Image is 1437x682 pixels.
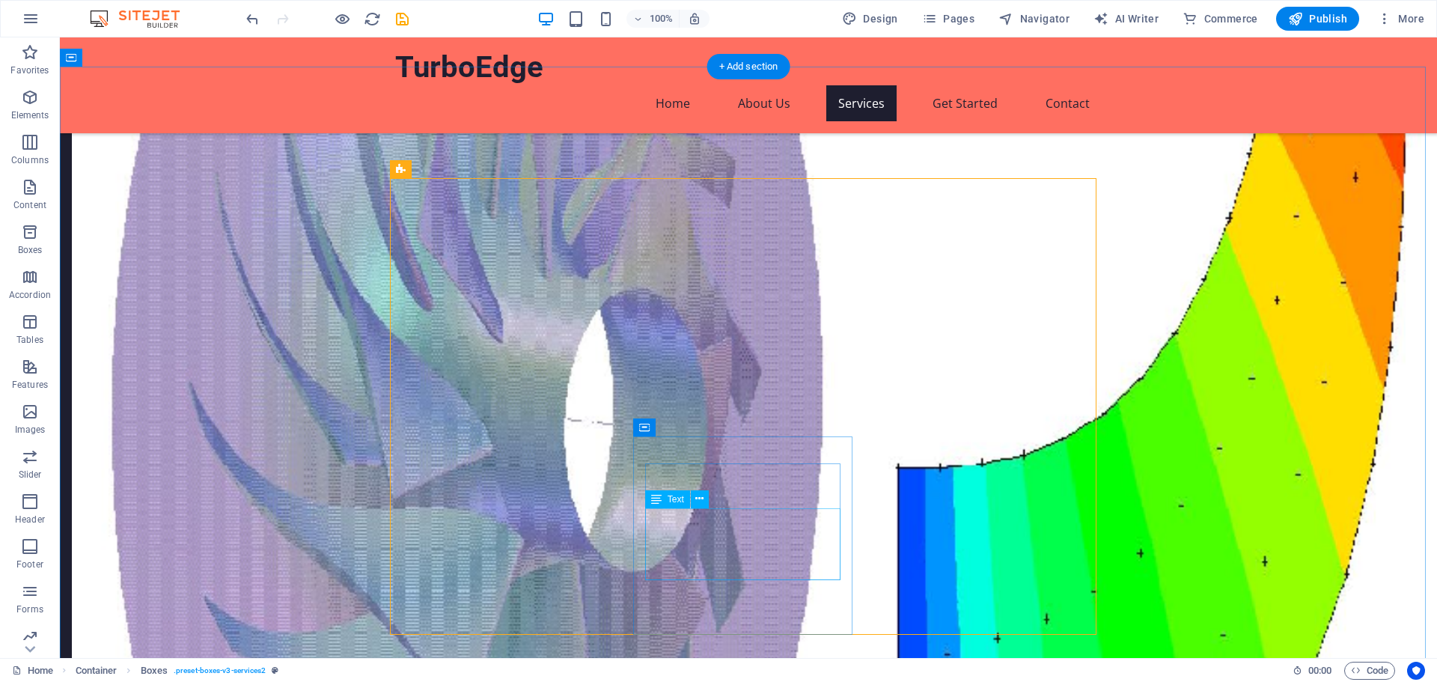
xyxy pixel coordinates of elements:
iframe: To enrich screen reader interactions, please activate Accessibility in Grammarly extension settings [60,37,1437,658]
button: undo [243,10,261,28]
button: Click here to leave preview mode and continue editing [333,10,351,28]
p: Header [15,514,45,526]
span: Code [1351,662,1388,680]
span: Pages [922,11,974,26]
span: 00 00 [1308,662,1331,680]
i: Reload page [364,10,381,28]
i: Undo: Edit headline (Ctrl+Z) [244,10,261,28]
span: Commerce [1183,11,1258,26]
span: Design [842,11,898,26]
button: Commerce [1177,7,1264,31]
div: Design (Ctrl+Alt+Y) [836,7,904,31]
p: Favorites [10,64,49,76]
button: Pages [916,7,980,31]
p: Features [12,379,48,391]
span: AI Writer [1093,11,1159,26]
p: Boxes [18,244,43,256]
button: More [1371,7,1430,31]
p: Content [13,199,46,211]
span: Click to select. Double-click to edit [141,662,168,680]
p: Accordion [9,289,51,301]
span: Navigator [998,11,1070,26]
p: Tables [16,334,43,346]
div: + Add section [707,54,790,79]
button: Navigator [992,7,1076,31]
p: Images [15,424,46,436]
img: Editor Logo [86,10,198,28]
p: Forms [16,603,43,615]
i: Save (Ctrl+S) [394,10,411,28]
span: . preset-boxes-v3-services2 [174,662,266,680]
nav: breadcrumb [76,662,279,680]
span: Publish [1288,11,1347,26]
h6: Session time [1293,662,1332,680]
p: Footer [16,558,43,570]
i: This element is a customizable preset [272,666,278,675]
span: : [1319,665,1321,676]
a: Click to cancel selection. Double-click to open Pages [12,662,53,680]
p: Slider [19,469,42,481]
button: Usercentrics [1407,662,1425,680]
span: Text [668,495,684,504]
span: Click to select. Double-click to edit [76,662,118,680]
button: reload [363,10,381,28]
button: 100% [626,10,680,28]
button: Code [1344,662,1395,680]
span: More [1377,11,1424,26]
button: Design [836,7,904,31]
i: On resize automatically adjust zoom level to fit chosen device. [688,12,701,25]
button: AI Writer [1087,7,1165,31]
button: Publish [1276,7,1359,31]
h6: 100% [649,10,673,28]
p: Elements [11,109,49,121]
p: Columns [11,154,49,166]
button: save [393,10,411,28]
